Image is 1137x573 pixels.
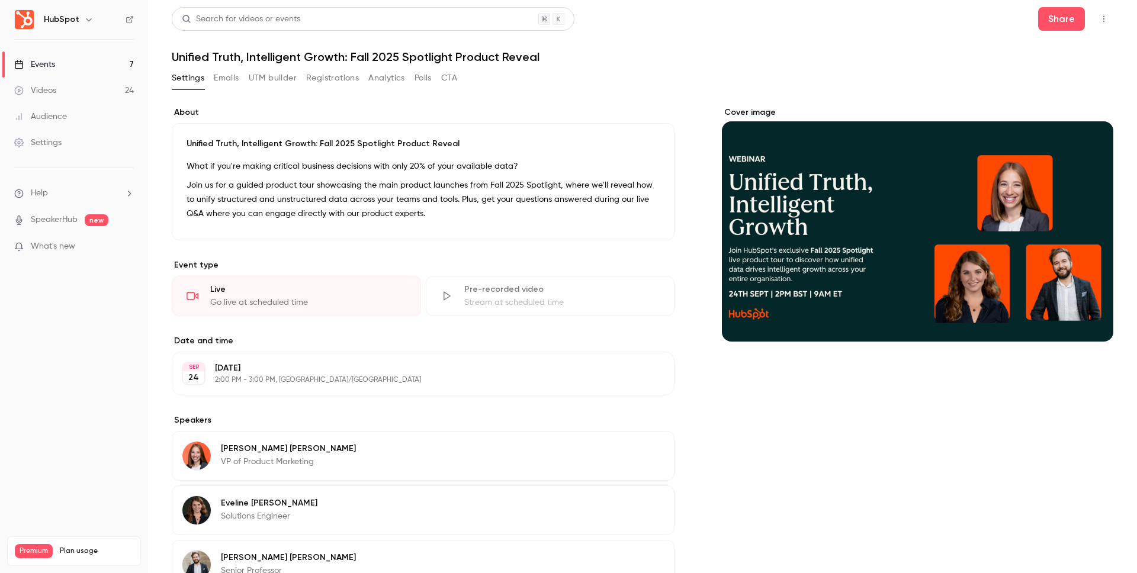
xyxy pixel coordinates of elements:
p: Solutions Engineer [221,510,317,522]
div: Eveline WulffEveline [PERSON_NAME]Solutions Engineer [172,485,675,535]
button: Registrations [306,69,359,88]
div: Audience [14,111,67,123]
div: Stream at scheduled time [464,297,660,308]
div: Events [14,59,55,70]
div: Search for videos or events [182,13,300,25]
h6: HubSpot [44,14,79,25]
section: Cover image [722,107,1113,342]
label: About [172,107,675,118]
div: LiveGo live at scheduled time [172,276,421,316]
button: Analytics [368,69,405,88]
label: Speakers [172,414,675,426]
div: Live [210,284,406,295]
p: VP of Product Marketing [221,456,356,468]
div: Go live at scheduled time [210,297,406,308]
div: Rachel Leist[PERSON_NAME] [PERSON_NAME]VP of Product Marketing [172,431,675,481]
p: Unified Truth, Intelligent Growth: Fall 2025 Spotlight Product Reveal [187,138,660,150]
div: Pre-recorded videoStream at scheduled time [426,276,675,316]
p: 2:00 PM - 3:00 PM, [GEOGRAPHIC_DATA]/[GEOGRAPHIC_DATA] [215,375,612,385]
label: Date and time [172,335,675,347]
p: Event type [172,259,675,271]
a: SpeakerHub [31,214,78,226]
button: Share [1038,7,1085,31]
label: Cover image [722,107,1113,118]
p: [DATE] [215,362,612,374]
span: Premium [15,544,53,558]
p: 24 [188,372,199,384]
span: Plan usage [60,546,133,556]
p: [PERSON_NAME] [PERSON_NAME] [221,552,356,564]
div: Pre-recorded video [464,284,660,295]
li: help-dropdown-opener [14,187,134,199]
p: Eveline [PERSON_NAME] [221,497,317,509]
img: Rachel Leist [182,442,211,470]
span: What's new [31,240,75,253]
button: Emails [214,69,239,88]
p: Join us for a guided product tour showcasing the main product launches from Fall 2025 Spotlight, ... [187,178,660,221]
div: Videos [14,85,56,96]
button: UTM builder [249,69,297,88]
button: Settings [172,69,204,88]
div: Settings [14,137,62,149]
p: What if you're making critical business decisions with only 20% of your available data? [187,159,660,173]
img: Eveline Wulff [182,496,211,524]
span: Help [31,187,48,199]
p: [PERSON_NAME] [PERSON_NAME] [221,443,356,455]
span: new [85,214,108,226]
img: HubSpot [15,10,34,29]
button: Polls [415,69,432,88]
iframe: Noticeable Trigger [120,242,134,252]
div: SEP [183,363,204,371]
h1: Unified Truth, Intelligent Growth: Fall 2025 Spotlight Product Reveal [172,50,1113,64]
button: CTA [441,69,457,88]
